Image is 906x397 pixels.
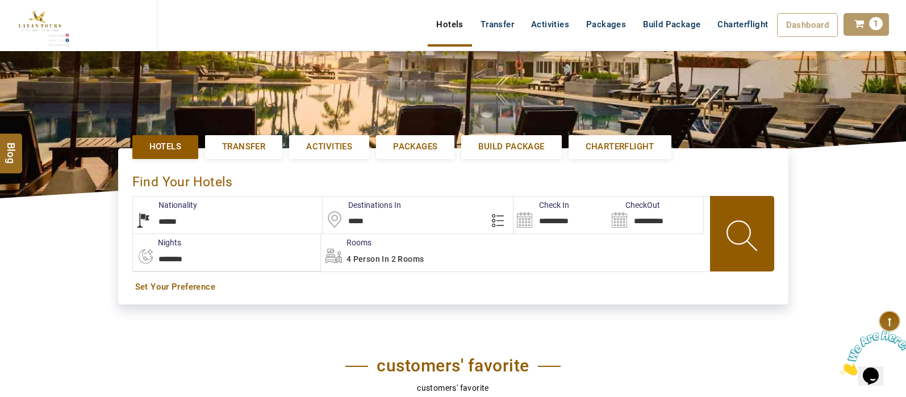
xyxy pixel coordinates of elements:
a: Build Package [461,135,561,158]
label: Rooms [321,237,371,248]
a: Hotels [428,13,471,36]
span: Build Package [478,141,544,153]
a: Packages [578,13,634,36]
div: Find Your Hotels [132,162,774,196]
a: Packages [376,135,454,158]
span: Activities [306,141,352,153]
a: Set Your Preference [135,281,771,293]
label: Nationality [133,199,197,211]
a: Activities [523,13,578,36]
a: 1 [844,13,889,36]
a: Activities [289,135,369,158]
a: Build Package [634,13,709,36]
span: 1 [869,17,883,30]
label: CheckOut [608,199,660,211]
a: Hotels [132,135,198,158]
input: Search [513,197,608,233]
span: Dashboard [786,20,829,30]
a: Charterflight [709,13,776,36]
label: Destinations In [323,199,401,211]
p: customers' favorite [135,382,771,394]
iframe: chat widget [836,326,906,380]
img: Chat attention grabber [5,5,75,49]
label: nights [132,237,181,248]
h2: customers' favorite [345,356,561,376]
input: Search [608,197,703,233]
img: The Royal Line Holidays [9,5,70,48]
a: Transfer [205,135,282,158]
label: Check In [513,199,569,211]
a: Charterflight [569,135,671,158]
span: Charterflight [717,19,768,30]
span: Charterflight [586,141,654,153]
span: 4 Person in 2 Rooms [346,254,424,264]
span: Blog [4,142,19,152]
span: Hotels [149,141,181,153]
span: Packages [393,141,437,153]
span: Transfer [222,141,265,153]
a: Transfer [472,13,523,36]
